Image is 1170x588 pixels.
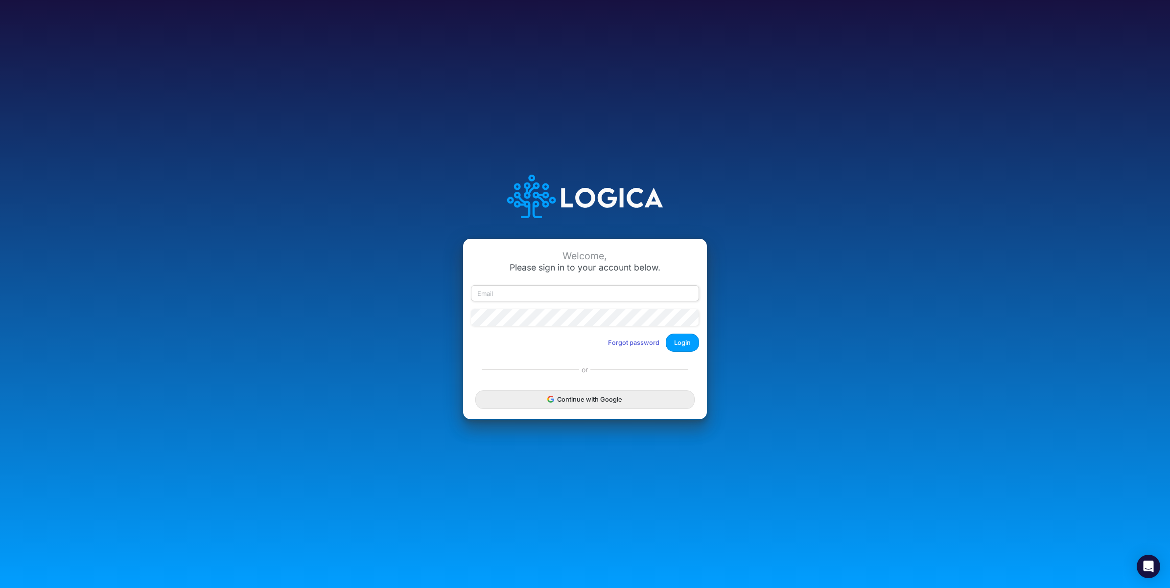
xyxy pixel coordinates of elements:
div: Welcome, [471,250,699,262]
button: Continue with Google [475,390,695,408]
button: Forgot password [602,335,666,351]
input: Email [471,285,699,302]
div: Open Intercom Messenger [1137,555,1160,578]
button: Login [666,334,699,352]
span: Please sign in to your account below. [510,262,660,272]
